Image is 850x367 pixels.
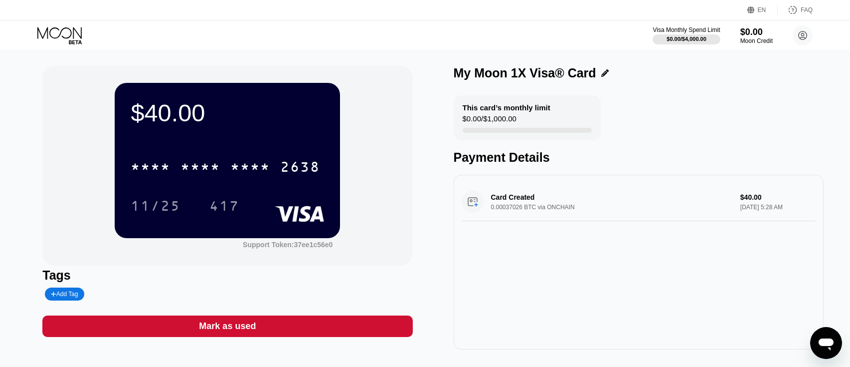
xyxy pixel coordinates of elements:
[131,199,180,215] div: 11/25
[463,114,516,128] div: $0.00 / $1,000.00
[123,193,188,218] div: 11/25
[653,26,720,33] div: Visa Monthly Spend Limit
[45,288,84,301] div: Add Tag
[202,193,247,218] div: 417
[131,99,324,127] div: $40.00
[740,37,773,44] div: Moon Credit
[778,5,813,15] div: FAQ
[747,5,778,15] div: EN
[199,321,256,332] div: Mark as used
[454,66,596,80] div: My Moon 1X Visa® Card
[810,327,842,359] iframe: Button to launch messaging window
[463,103,550,112] div: This card’s monthly limit
[667,36,706,42] div: $0.00 / $4,000.00
[243,241,333,249] div: Support Token: 37ee1c56e0
[758,6,766,13] div: EN
[454,150,824,165] div: Payment Details
[51,291,78,298] div: Add Tag
[653,26,720,44] div: Visa Monthly Spend Limit$0.00/$4,000.00
[42,316,412,337] div: Mark as used
[740,27,773,37] div: $0.00
[280,160,320,176] div: 2638
[209,199,239,215] div: 417
[42,268,412,283] div: Tags
[740,27,773,44] div: $0.00Moon Credit
[801,6,813,13] div: FAQ
[243,241,333,249] div: Support Token:37ee1c56e0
